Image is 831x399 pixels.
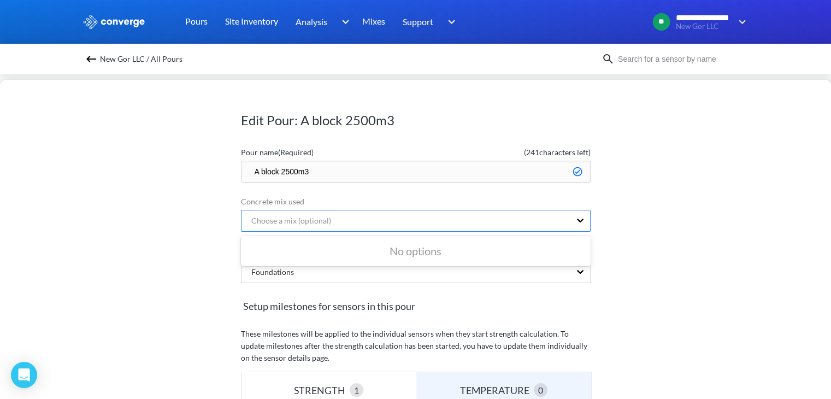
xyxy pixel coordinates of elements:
[241,298,591,314] span: Setup milestones for sensors in this pour
[241,146,416,159] label: Pour name (Required)
[403,15,433,28] span: Support
[243,266,294,278] div: Foundations
[441,15,458,28] img: downArrow.svg
[241,238,591,264] div: No options
[241,161,591,183] input: Type the pour name here
[241,328,591,364] p: These milestones will be applied to the individual sensors when they start strength calculation. ...
[615,53,747,65] input: Search for a sensor by name
[676,22,731,31] span: New Gor LLC
[82,15,146,29] img: logo_ewhite.svg
[294,383,350,398] div: STRENGTH
[241,112,591,129] h1: Edit Pour: A block 2500m3
[732,15,749,28] img: downArrow.svg
[100,51,182,67] span: New Gor LLC / All Pours
[243,215,331,227] div: Choose a mix (optional)
[11,362,37,388] div: Open Intercom Messenger
[296,15,327,28] span: Analysis
[85,52,98,66] img: backspace.svg
[334,15,352,28] img: downArrow.svg
[354,383,359,397] span: 1
[241,196,591,208] label: Concrete mix used
[460,383,534,398] div: TEMPERATURE
[602,52,615,66] img: icon-search.svg
[538,383,543,397] span: 0
[416,146,591,159] span: ( 241 characters left)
